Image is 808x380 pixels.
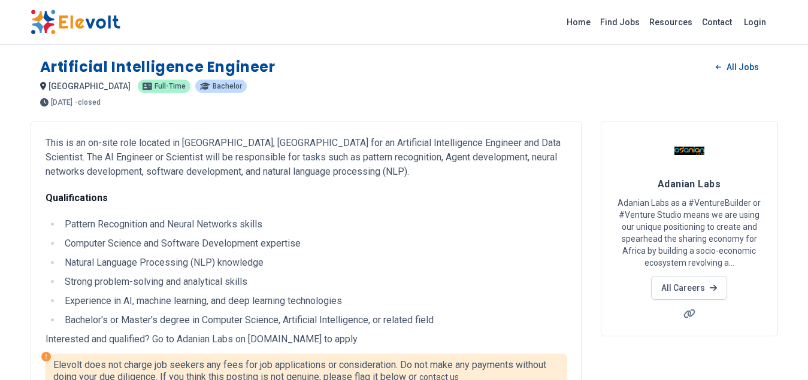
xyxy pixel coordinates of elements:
[51,99,72,106] span: [DATE]
[61,294,567,308] li: Experience in AI, machine learning, and deep learning technologies
[706,58,768,76] a: All Jobs
[49,81,131,91] span: [GEOGRAPHIC_DATA]
[651,276,727,300] a: All Careers
[644,13,697,32] a: Resources
[46,332,567,346] p: Interested and qualified? Go to Adanian Labs on [DOMAIN_NAME] to apply
[616,197,763,269] p: Adanian Labs as a #VentureBuilder or #Venture Studio means we are using our unique positioning to...
[595,13,644,32] a: Find Jobs
[46,192,108,203] strong: Qualifications
[40,57,276,77] h1: Artificial Intelligence Engineer
[658,178,721,190] span: Adanian Labs
[31,10,120,35] img: Elevolt
[75,99,101,106] p: - closed
[61,313,567,327] li: Bachelor's or Master's degree in Computer Science, Artificial Intelligence, or related field
[737,10,773,34] a: Login
[674,136,704,166] img: Adanian Labs
[46,136,567,179] p: This is an on-site role located in [GEOGRAPHIC_DATA], [GEOGRAPHIC_DATA] for an Artificial Intelli...
[61,256,567,270] li: Natural Language Processing (NLP) knowledge
[61,236,567,251] li: Computer Science and Software Development expertise
[213,83,242,90] span: Bachelor
[155,83,186,90] span: Full-time
[562,13,595,32] a: Home
[61,275,567,289] li: Strong problem-solving and analytical skills
[61,217,567,232] li: Pattern Recognition and Neural Networks skills
[697,13,737,32] a: Contact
